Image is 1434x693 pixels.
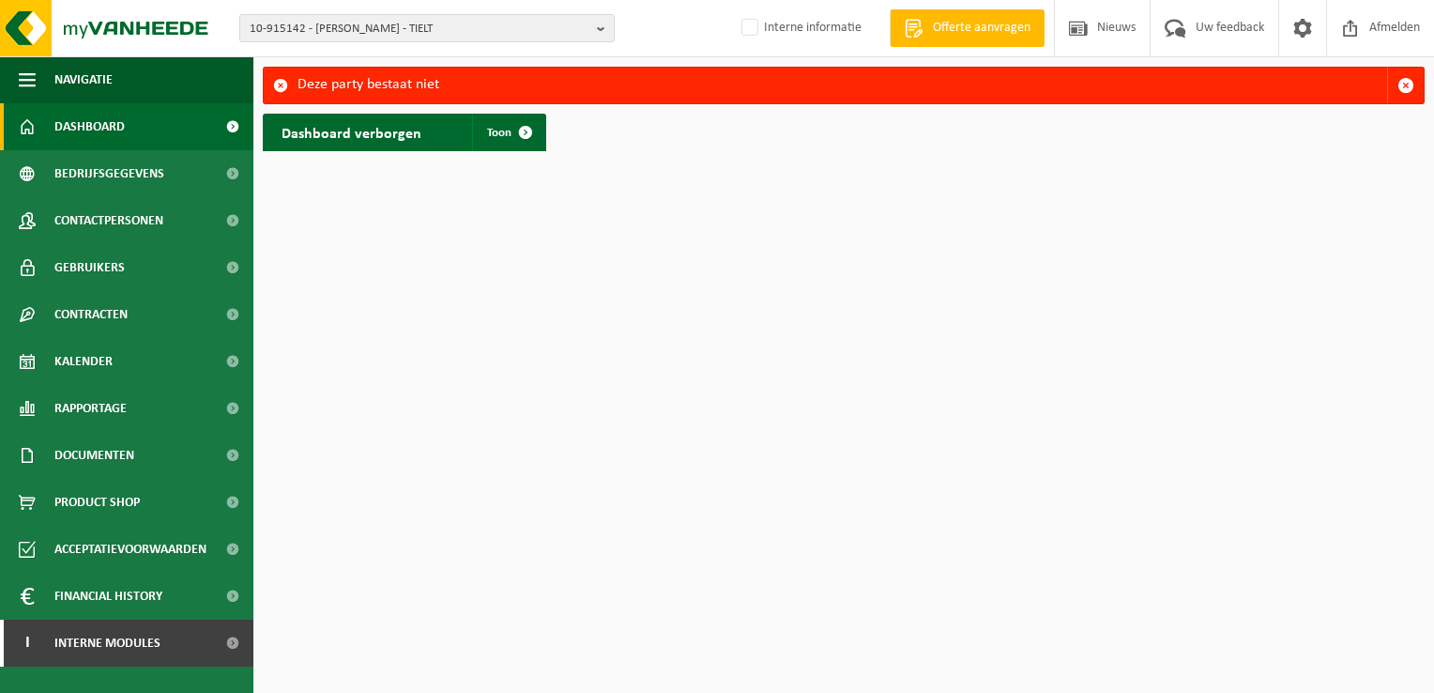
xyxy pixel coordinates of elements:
[54,197,163,244] span: Contactpersonen
[54,291,128,338] span: Contracten
[54,244,125,291] span: Gebruikers
[472,114,544,151] a: Toon
[54,385,127,432] span: Rapportage
[54,620,160,667] span: Interne modules
[54,338,113,385] span: Kalender
[19,620,36,667] span: I
[738,14,862,42] label: Interne informatie
[54,150,164,197] span: Bedrijfsgegevens
[297,68,1387,103] div: Deze party bestaat niet
[263,114,440,150] h2: Dashboard verborgen
[239,14,615,42] button: 10-915142 - [PERSON_NAME] - TIELT
[487,127,511,139] span: Toon
[54,103,125,150] span: Dashboard
[54,573,162,620] span: Financial History
[890,9,1045,47] a: Offerte aanvragen
[250,15,589,43] span: 10-915142 - [PERSON_NAME] - TIELT
[54,526,206,573] span: Acceptatievoorwaarden
[54,479,140,526] span: Product Shop
[928,19,1035,38] span: Offerte aanvragen
[54,56,113,103] span: Navigatie
[54,432,134,479] span: Documenten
